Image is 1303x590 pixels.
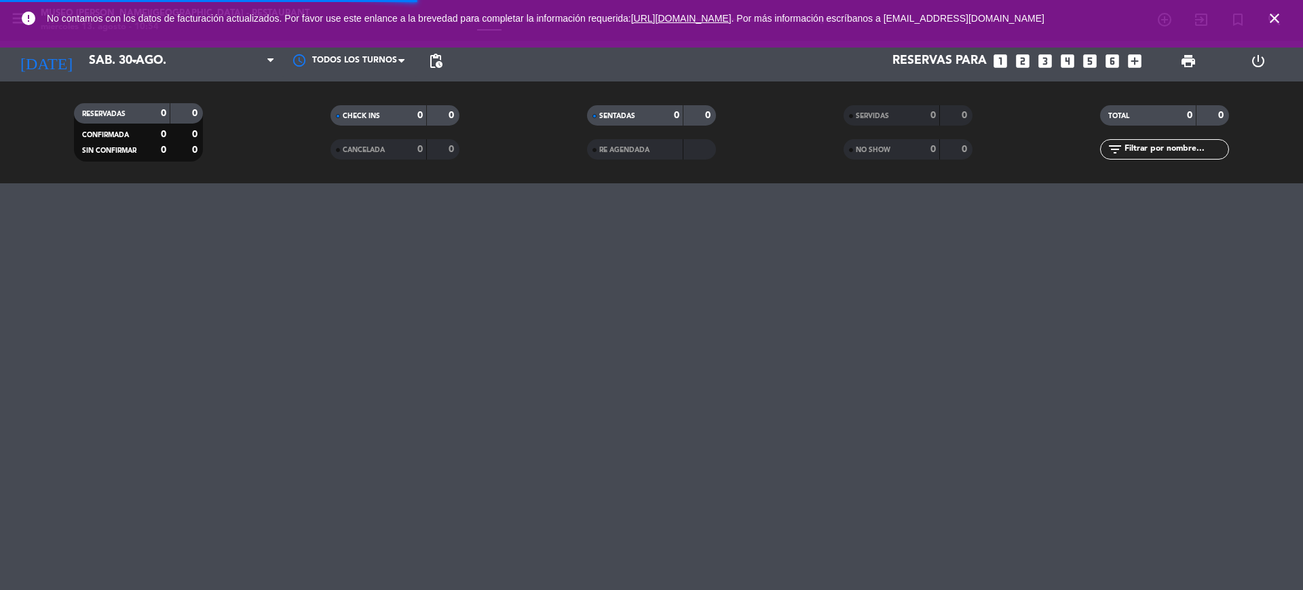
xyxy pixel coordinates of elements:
i: [DATE] [10,46,82,76]
span: RESERVADAS [82,111,126,117]
i: looks_4 [1059,52,1076,70]
strong: 0 [930,111,936,120]
strong: 0 [962,111,970,120]
span: TOTAL [1108,113,1129,119]
strong: 0 [1187,111,1192,120]
strong: 0 [161,109,166,118]
input: Filtrar por nombre... [1123,142,1228,157]
strong: 0 [417,111,423,120]
strong: 0 [705,111,713,120]
strong: 0 [161,130,166,139]
a: [URL][DOMAIN_NAME] [631,13,732,24]
strong: 0 [449,145,457,154]
strong: 0 [417,145,423,154]
span: SENTADAS [599,113,635,119]
strong: 0 [192,109,200,118]
span: SERVIDAS [856,113,889,119]
i: close [1266,10,1283,26]
strong: 0 [1218,111,1226,120]
i: power_settings_new [1250,53,1266,69]
i: looks_two [1014,52,1032,70]
i: looks_one [992,52,1009,70]
strong: 0 [192,145,200,155]
i: arrow_drop_down [126,53,143,69]
span: CHECK INS [343,113,380,119]
div: LOG OUT [1223,41,1293,81]
strong: 0 [192,130,200,139]
span: print [1180,53,1196,69]
span: Reservas para [892,54,987,68]
strong: 0 [674,111,679,120]
a: . Por más información escríbanos a [EMAIL_ADDRESS][DOMAIN_NAME] [732,13,1044,24]
span: NO SHOW [856,147,890,153]
strong: 0 [930,145,936,154]
strong: 0 [449,111,457,120]
i: looks_3 [1036,52,1054,70]
span: pending_actions [428,53,444,69]
span: CONFIRMADA [82,132,129,139]
i: looks_5 [1081,52,1099,70]
strong: 0 [962,145,970,154]
span: No contamos con los datos de facturación actualizados. Por favor use este enlance a la brevedad p... [47,13,1044,24]
i: filter_list [1107,141,1123,158]
i: add_box [1126,52,1144,70]
span: RE AGENDADA [599,147,649,153]
i: error [20,10,37,26]
strong: 0 [161,145,166,155]
i: looks_6 [1103,52,1121,70]
span: SIN CONFIRMAR [82,147,136,154]
span: CANCELADA [343,147,385,153]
